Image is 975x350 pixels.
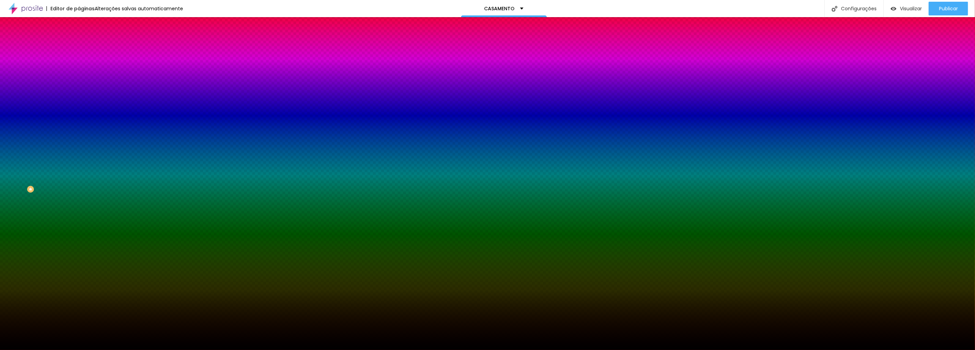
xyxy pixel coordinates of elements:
[891,6,896,12] img: view-1.svg
[900,5,922,12] font: Visualizar
[484,5,515,12] font: CASAMENTO
[95,5,183,12] font: Alterações salvas automaticamente
[841,5,877,12] font: Configurações
[929,2,968,15] button: Publicar
[832,6,838,12] img: Ícone
[939,5,958,12] font: Publicar
[50,5,95,12] font: Editor de páginas
[884,2,929,15] button: Visualizar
